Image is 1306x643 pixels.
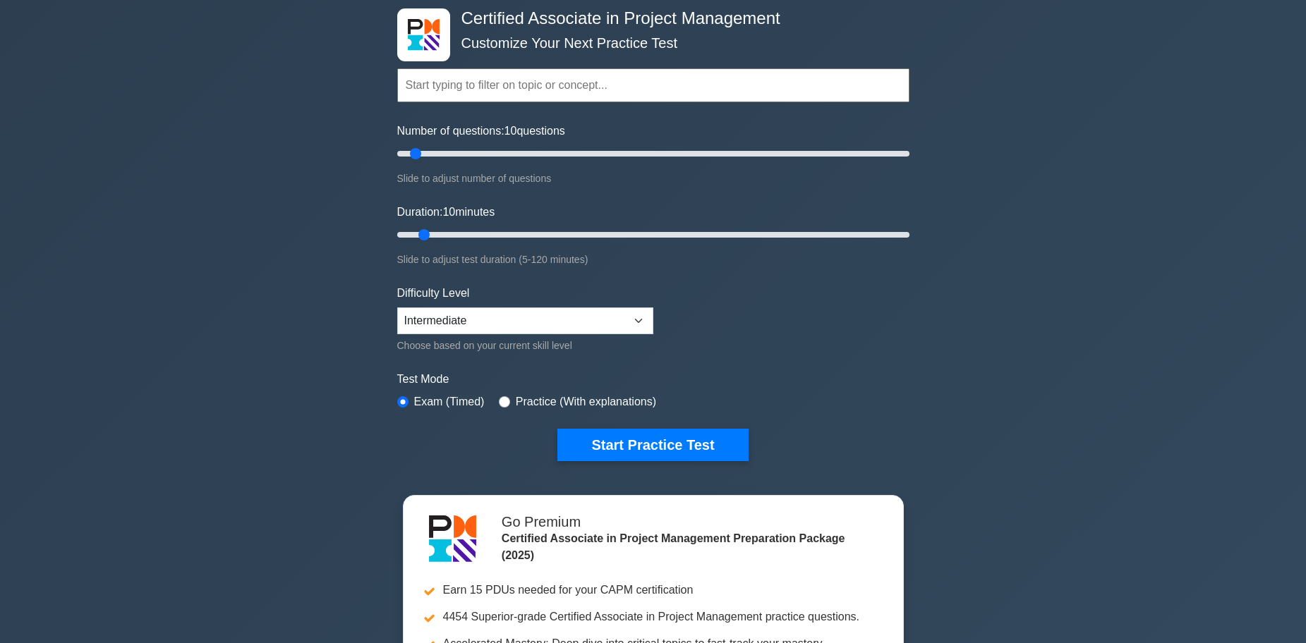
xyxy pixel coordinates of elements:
button: Start Practice Test [557,429,748,461]
span: 10 [442,206,455,218]
input: Start typing to filter on topic or concept... [397,68,909,102]
label: Number of questions: questions [397,123,565,140]
div: Slide to adjust test duration (5-120 minutes) [397,251,909,268]
h4: Certified Associate in Project Management [456,8,840,29]
div: Slide to adjust number of questions [397,170,909,187]
div: Choose based on your current skill level [397,337,653,354]
label: Duration: minutes [397,204,495,221]
label: Practice (With explanations) [516,393,656,410]
span: 10 [504,125,517,137]
label: Exam (Timed) [414,393,485,410]
label: Test Mode [397,371,909,388]
label: Difficulty Level [397,285,470,302]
